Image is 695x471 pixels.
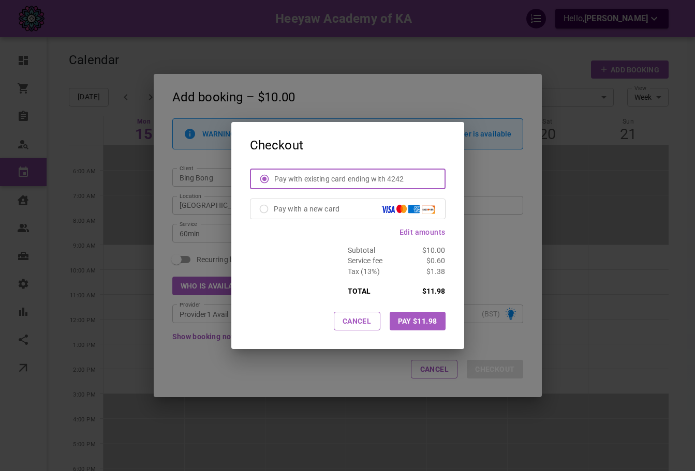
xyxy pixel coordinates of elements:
[407,202,421,217] img: amex
[396,245,446,255] p: $10.00
[348,266,397,277] p: Tax ( 13 %)
[274,204,382,214] p: Pay with a new card
[348,286,397,296] p: TOTAL
[396,255,446,266] p: $0.60
[348,255,397,266] p: Service fee
[422,205,435,214] img: disc
[400,229,446,236] button: Edit amounts
[381,206,395,213] img: visa
[390,312,446,330] button: Pay $11.98
[348,245,397,255] p: Subtotal
[396,286,446,296] p: $11.98
[334,312,380,330] button: Cancel
[400,228,446,236] span: Edit amounts
[395,203,408,215] img: mc
[396,266,446,277] p: $1.38
[274,174,404,184] p: Pay with existing card ending with 4242
[231,122,464,169] h2: Checkout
